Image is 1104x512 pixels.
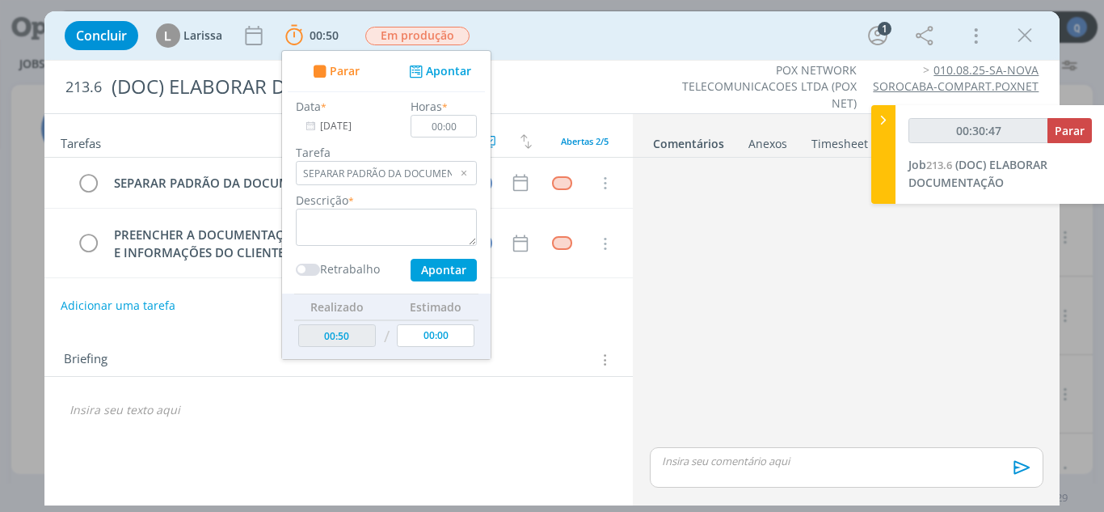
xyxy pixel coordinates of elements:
[865,23,891,49] button: 1
[379,320,393,353] td: /
[281,50,491,360] ul: 00:50
[1047,118,1092,143] button: Parar
[156,23,180,48] div: L
[682,62,857,111] a: POX NETWORK TELECOMUNICACOES LTDA (POX NET)
[281,23,343,49] button: 00:50
[296,98,321,115] label: Data
[65,21,138,50] button: Concluir
[873,62,1039,94] a: 010.08.25-SA-NOVA SOROCABA-COMPART.POXNET
[1055,123,1085,138] span: Parar
[44,11,1060,506] div: dialog
[105,67,626,107] div: (DOC) ELABORAR DOCUMENTAÇÃO
[156,23,222,48] button: LLarissa
[652,129,725,152] a: Comentários
[811,129,869,152] a: Timesheet
[320,260,380,277] label: Retrabalho
[294,294,380,319] th: Realizado
[411,259,477,281] button: Apontar
[296,192,348,209] label: Descrição
[308,63,360,80] button: Parar
[878,22,891,36] div: 1
[561,135,609,147] span: Abertas 2/5
[310,28,339,43] span: 00:50
[365,27,470,45] span: Em produção
[183,30,222,41] span: Larissa
[908,157,1047,190] span: (DOC) ELABORAR DOCUMENTAÇÃO
[107,225,457,263] div: PREENCHER A DOCUMENTAÇÃO DE ACORDO COM DWG E INFORMAÇÕES DO CLIENTE
[748,136,787,152] div: Anexos
[76,29,127,42] span: Concluir
[908,157,1047,190] a: Job213.6(DOC) ELABORAR DOCUMENTAÇÃO
[64,349,107,370] span: Briefing
[107,173,457,193] div: SEPARAR PADRÃO DA DOCUMENTAÇÃO
[411,98,442,115] label: Horas
[61,132,101,151] span: Tarefas
[60,291,176,320] button: Adicionar uma tarefa
[393,294,478,319] th: Estimado
[364,26,470,46] button: Em produção
[329,66,359,77] span: Parar
[520,134,532,149] img: arrow-down-up.svg
[405,63,472,80] button: Apontar
[926,158,952,172] span: 213.6
[296,115,397,138] input: Data
[296,144,477,161] label: Tarefa
[65,78,102,96] span: 213.6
